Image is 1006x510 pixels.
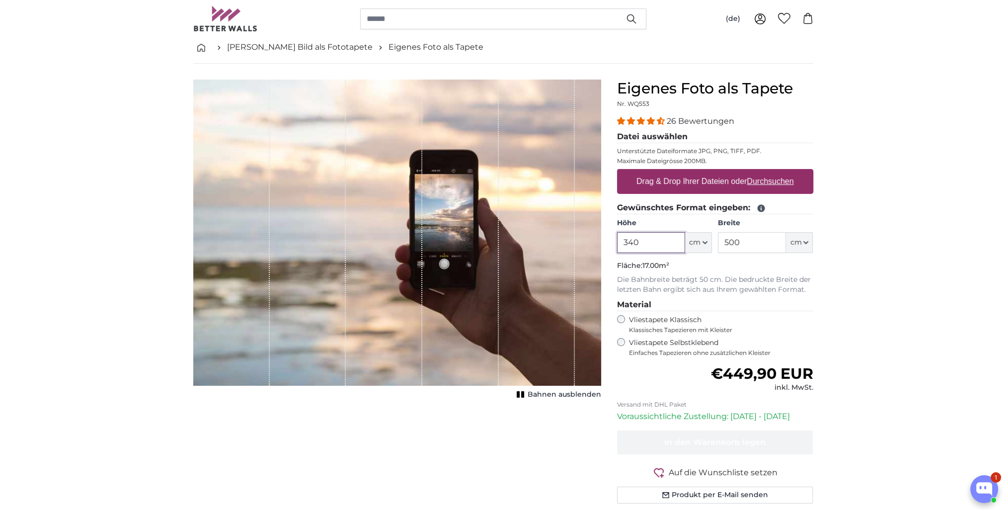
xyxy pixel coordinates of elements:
[193,80,601,402] div: 1 of 1
[193,31,813,64] nav: breadcrumbs
[629,315,805,334] label: Vliestapete Klassisch
[227,41,373,53] a: [PERSON_NAME] Bild als Fototapete
[629,338,813,357] label: Vliestapete Selbstklebend
[617,147,813,155] p: Unterstützte Dateiformate JPG, PNG, TIFF, PDF.
[710,383,813,393] div: inkl. MwSt.
[632,171,798,191] label: Drag & Drop Ihrer Dateien oder
[629,349,813,357] span: Einfaches Tapezieren ohne zusätzlichen Kleister
[528,390,601,400] span: Bahnen ausblenden
[617,411,813,423] p: Voraussichtliche Zustellung: [DATE] - [DATE]
[790,238,801,248] span: cm
[718,218,813,228] label: Breite
[667,116,734,126] span: 26 Bewertungen
[617,131,813,143] legend: Datei auswählen
[193,6,258,31] img: Betterwalls
[629,326,805,334] span: Klassisches Tapezieren mit Kleister
[617,487,813,504] button: Produkt per E-Mail senden
[617,80,813,97] h1: Eigenes Foto als Tapete
[617,299,813,311] legend: Material
[617,261,813,271] p: Fläche:
[617,275,813,295] p: Die Bahnbreite beträgt 50 cm. Die bedruckte Breite der letzten Bahn ergibt sich aus Ihrem gewählt...
[669,467,777,479] span: Auf die Wunschliste setzen
[685,232,712,253] button: cm
[689,238,700,248] span: cm
[617,100,649,107] span: Nr. WQ553
[617,157,813,165] p: Maximale Dateigrösse 200MB.
[617,466,813,479] button: Auf die Wunschliste setzen
[718,10,748,28] button: (de)
[642,261,669,270] span: 17.00m²
[617,401,813,409] p: Versand mit DHL Paket
[664,437,766,447] span: In den Warenkorb legen
[970,475,998,503] button: Open chatbox
[747,177,793,185] u: Durchsuchen
[617,202,813,214] legend: Gewünschtes Format eingeben:
[786,232,813,253] button: cm
[514,388,601,402] button: Bahnen ausblenden
[388,41,483,53] a: Eigenes Foto als Tapete
[617,116,667,126] span: 4.54 stars
[991,472,1001,483] div: 1
[710,364,813,383] span: €449,90 EUR
[617,430,813,454] button: In den Warenkorb legen
[617,218,712,228] label: Höhe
